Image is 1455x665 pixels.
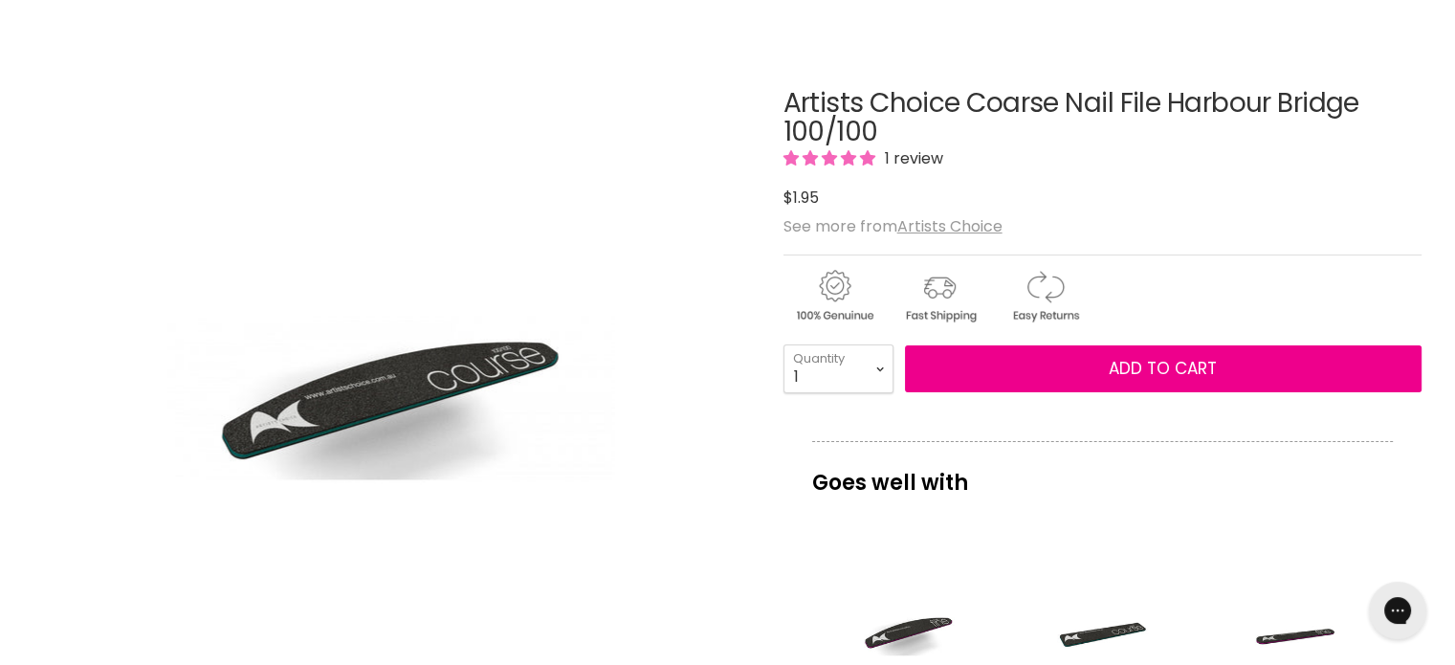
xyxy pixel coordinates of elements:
[905,345,1422,393] button: Add to cart
[889,267,990,325] img: shipping.gif
[1109,357,1217,380] span: Add to cart
[783,187,819,209] span: $1.95
[812,441,1393,504] p: Goes well with
[783,147,879,169] span: 5.00 stars
[783,267,885,325] img: genuine.gif
[783,344,893,392] select: Quantity
[897,215,1003,237] a: Artists Choice
[879,147,943,169] span: 1 review
[783,215,1003,237] span: See more from
[1359,575,1436,646] iframe: Gorgias live chat messenger
[783,89,1422,148] h1: Artists Choice Coarse Nail File Harbour Bridge 100/100
[994,267,1095,325] img: returns.gif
